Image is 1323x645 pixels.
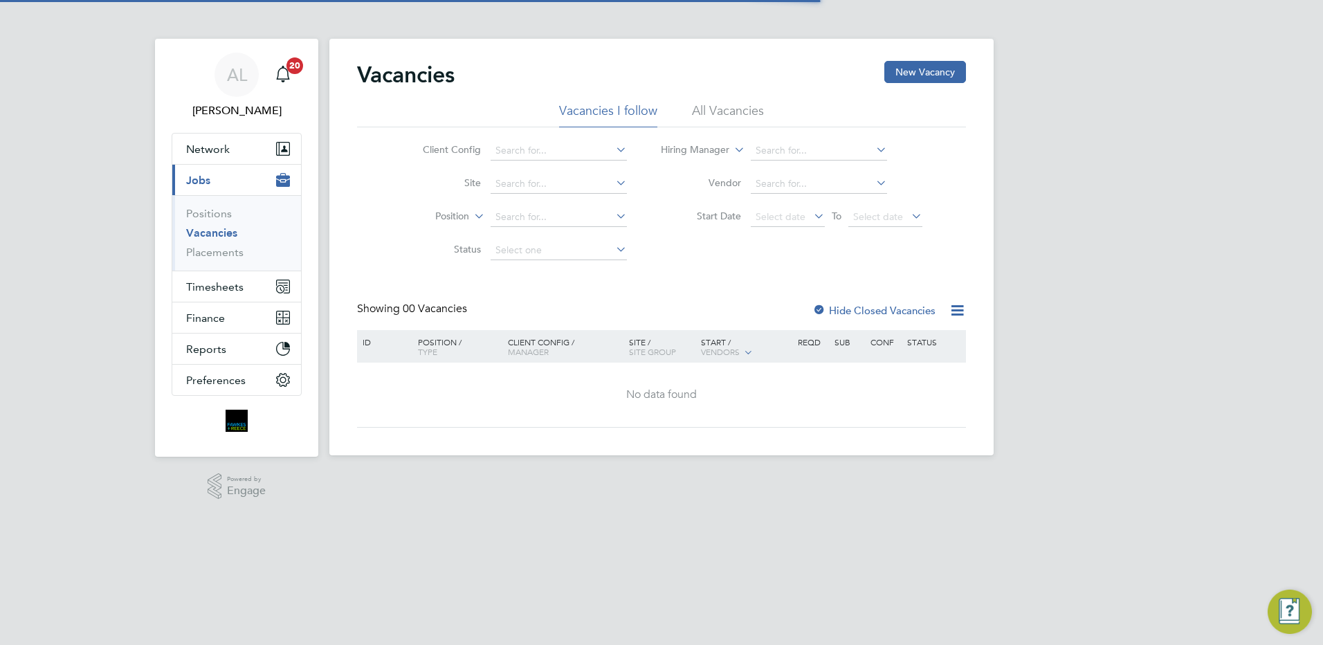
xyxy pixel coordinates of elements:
a: Positions [186,207,232,220]
span: Site Group [629,346,676,357]
label: Position [390,210,469,224]
button: New Vacancy [884,61,966,83]
span: Engage [227,485,266,497]
a: Vacancies [186,226,237,239]
input: Search for... [751,141,887,161]
input: Search for... [751,174,887,194]
div: Client Config / [504,330,626,363]
span: Preferences [186,374,246,387]
h2: Vacancies [357,61,455,89]
label: Hide Closed Vacancies [812,304,936,317]
a: AL[PERSON_NAME] [172,53,302,119]
button: Reports [172,334,301,364]
span: Type [418,346,437,357]
label: Start Date [661,210,741,222]
a: Powered byEngage [208,473,266,500]
span: Manager [508,346,549,357]
span: 00 Vacancies [403,302,467,316]
span: Jobs [186,174,210,187]
span: Select date [756,210,805,223]
a: 20 [269,53,297,97]
div: Site / [626,330,698,363]
div: Position / [408,330,504,363]
label: Site [401,176,481,189]
span: Powered by [227,473,266,485]
span: Select date [853,210,903,223]
button: Engage Resource Center [1268,590,1312,634]
a: Go to home page [172,410,302,432]
div: Conf [867,330,903,354]
input: Search for... [491,208,627,227]
span: 20 [286,57,303,74]
input: Search for... [491,141,627,161]
span: Vendors [701,346,740,357]
div: Jobs [172,195,301,271]
label: Vendor [661,176,741,189]
button: Finance [172,302,301,333]
label: Hiring Manager [650,143,729,157]
input: Select one [491,241,627,260]
div: Sub [831,330,867,354]
div: Start / [697,330,794,365]
span: To [828,207,846,225]
span: Aaron Lockwood [172,102,302,119]
button: Network [172,134,301,164]
label: Client Config [401,143,481,156]
div: Status [904,330,964,354]
div: Showing [357,302,470,316]
div: ID [359,330,408,354]
li: All Vacancies [692,102,764,127]
span: Reports [186,343,226,356]
div: Reqd [794,330,830,354]
span: AL [227,66,247,84]
nav: Main navigation [155,39,318,457]
label: Status [401,243,481,255]
input: Search for... [491,174,627,194]
span: Finance [186,311,225,325]
img: bromak-logo-retina.png [226,410,248,432]
a: Placements [186,246,244,259]
li: Vacancies I follow [559,102,657,127]
span: Timesheets [186,280,244,293]
div: No data found [359,388,964,402]
button: Timesheets [172,271,301,302]
button: Preferences [172,365,301,395]
span: Network [186,143,230,156]
button: Jobs [172,165,301,195]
